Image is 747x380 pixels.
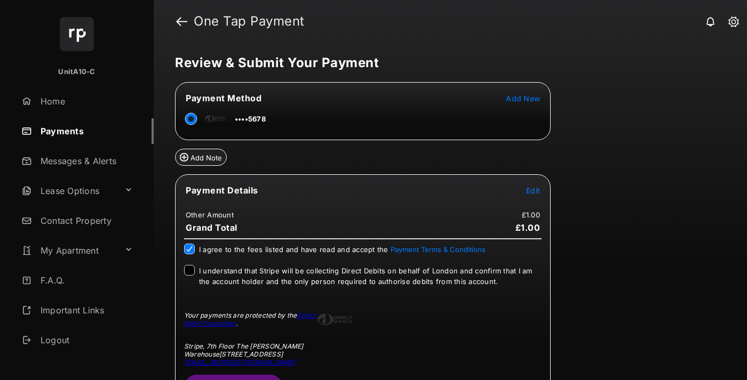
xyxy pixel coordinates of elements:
[184,311,317,327] div: Your payments are protected by the .
[17,88,154,114] a: Home
[17,268,154,293] a: F.A.Q.
[186,93,261,103] span: Payment Method
[17,238,120,263] a: My Apartment
[184,358,296,366] a: [EMAIL_ADDRESS][DOMAIN_NAME]
[506,93,540,103] button: Add New
[17,118,154,144] a: Payments
[391,245,486,254] button: I agree to the fees listed and have read and accept the
[58,67,95,77] p: UnitA10-C
[515,222,541,233] span: £1.00
[235,115,266,123] span: ••••5678
[194,15,305,28] strong: One Tap Payment
[186,222,237,233] span: Grand Total
[175,149,227,166] button: Add Note
[17,297,137,323] a: Important Links
[17,148,154,174] a: Messages & Alerts
[199,245,486,254] span: I agree to the fees listed and have read and accept the
[17,178,120,204] a: Lease Options
[506,94,540,103] span: Add New
[186,185,258,196] span: Payment Details
[526,185,540,196] button: Edit
[60,17,94,51] img: svg+xml;base64,PHN2ZyB4bWxucz0iaHR0cDovL3d3dy53My5vcmcvMjAwMC9zdmciIHdpZHRoPSI2NCIgaGVpZ2h0PSI2NC...
[521,210,541,220] td: £1.00
[184,342,317,366] div: Stripe, 7th Floor The [PERSON_NAME] Warehouse [STREET_ADDRESS]
[526,186,540,195] span: Edit
[199,266,533,286] span: I understand that Stripe will be collecting Direct Debits on behalf of London and confirm that I ...
[17,208,154,233] a: Contact Property
[175,56,717,69] h5: Review & Submit Your Payment
[17,327,154,353] a: Logout
[185,210,234,220] td: Other Amount
[184,311,316,327] a: Direct Debit Guarantee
